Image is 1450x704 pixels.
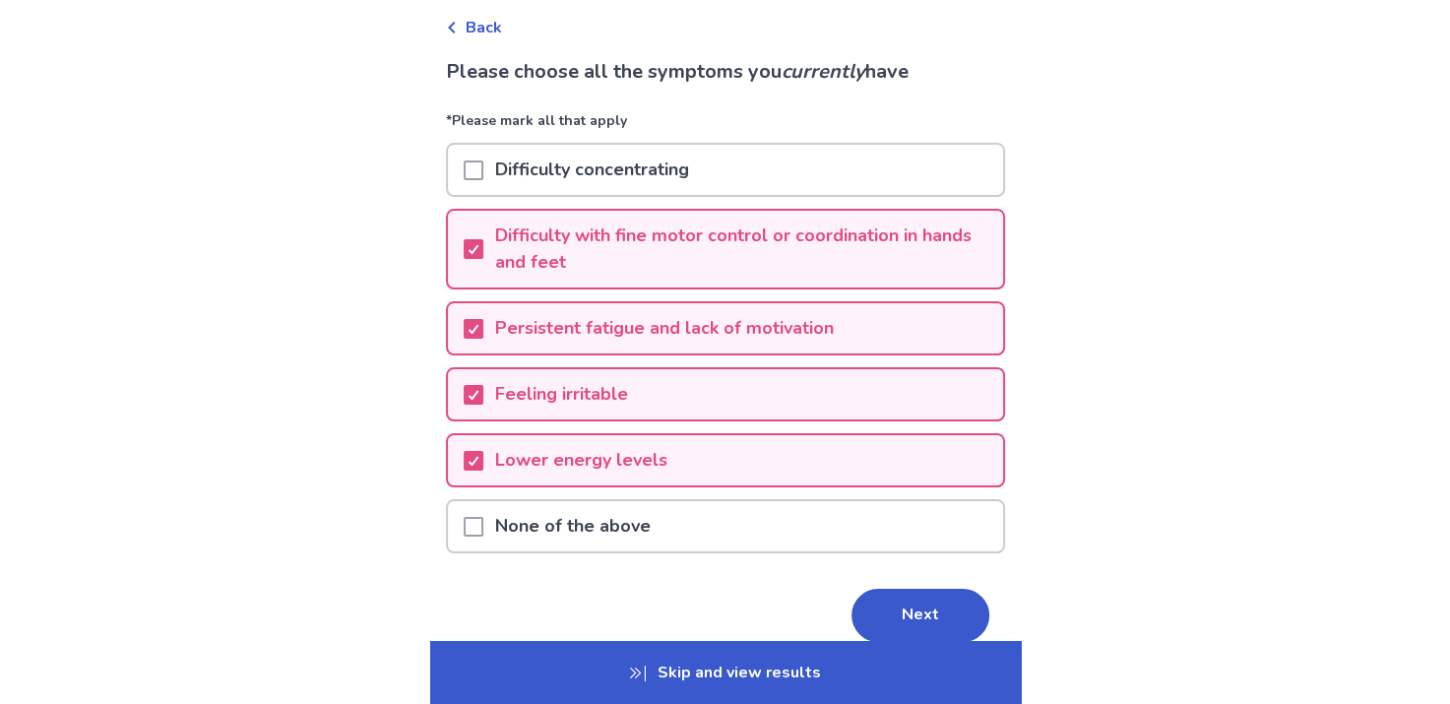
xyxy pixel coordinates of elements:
[483,501,662,551] p: None of the above
[483,211,1003,288] p: Difficulty with fine motor control or coordination in hands and feet
[851,589,989,642] button: Next
[782,58,865,85] i: currently
[483,303,846,353] p: Persistent fatigue and lack of motivation
[483,145,701,195] p: Difficulty concentrating
[446,57,1005,87] p: Please choose all the symptoms you have
[446,110,1005,143] p: *Please mark all that apply
[430,641,1021,704] p: Skip and view results
[466,16,502,39] span: Back
[483,435,679,485] p: Lower energy levels
[483,369,640,419] p: Feeling irritable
